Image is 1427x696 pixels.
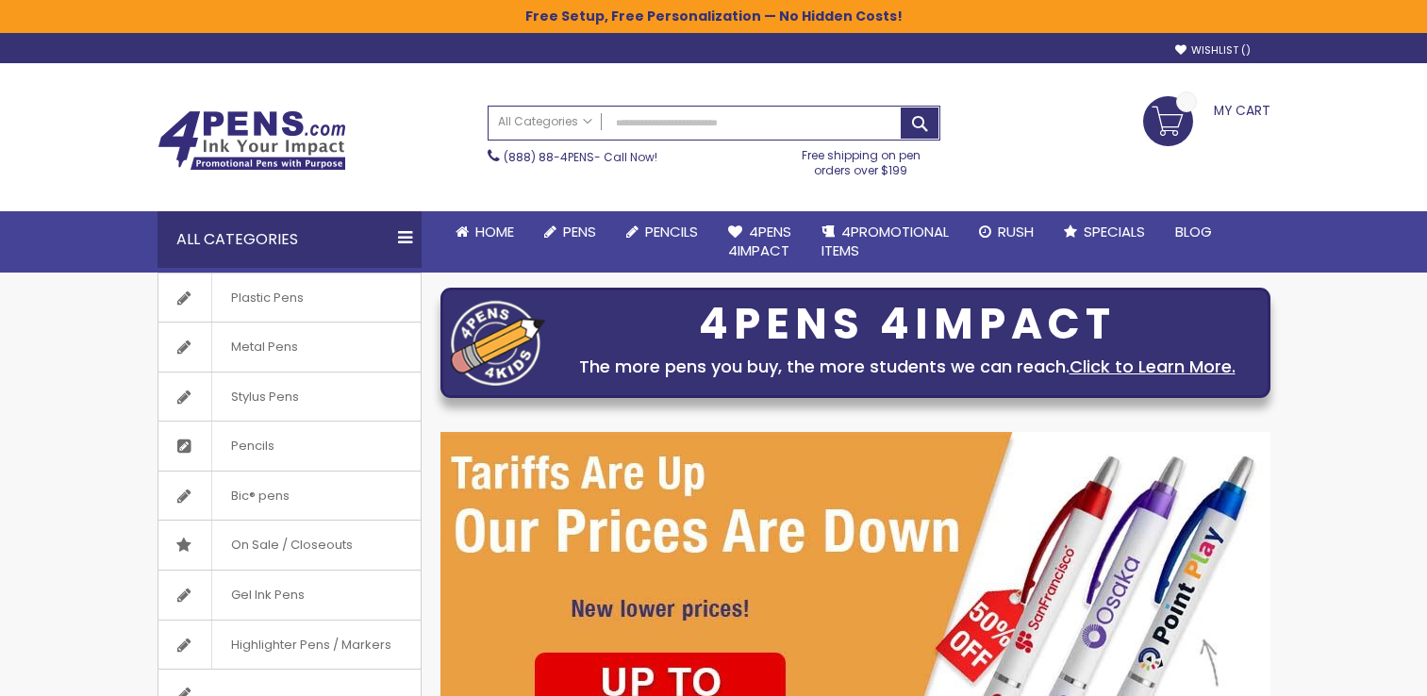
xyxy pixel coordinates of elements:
a: Blog [1160,211,1227,253]
a: 4Pens4impact [713,211,806,273]
img: 4Pens Custom Pens and Promotional Products [158,110,346,171]
a: Metal Pens [158,323,421,372]
a: Pens [529,211,611,253]
a: All Categories [489,107,602,138]
a: Pencils [611,211,713,253]
span: Pens [563,222,596,241]
span: Metal Pens [211,323,317,372]
a: Plastic Pens [158,273,421,323]
a: Click to Learn More. [1070,355,1236,378]
a: Bic® pens [158,472,421,521]
a: Specials [1049,211,1160,253]
a: (888) 88-4PENS [504,149,594,165]
span: - Call Now! [504,149,657,165]
span: Blog [1175,222,1212,241]
div: All Categories [158,211,422,268]
span: 4PROMOTIONAL ITEMS [821,222,949,260]
span: Specials [1084,222,1145,241]
a: Rush [964,211,1049,253]
span: Gel Ink Pens [211,571,324,620]
a: Pencils [158,422,421,471]
span: All Categories [498,114,592,129]
span: 4Pens 4impact [728,222,791,260]
span: Plastic Pens [211,273,323,323]
a: Stylus Pens [158,373,421,422]
span: Highlighter Pens / Markers [211,621,410,670]
img: four_pen_logo.png [451,300,545,386]
a: Gel Ink Pens [158,571,421,620]
span: Stylus Pens [211,373,318,422]
span: On Sale / Closeouts [211,521,372,570]
span: Pencils [645,222,698,241]
div: The more pens you buy, the more students we can reach. [555,354,1260,380]
span: Bic® pens [211,472,308,521]
a: On Sale / Closeouts [158,521,421,570]
div: Free shipping on pen orders over $199 [782,141,940,178]
div: 4PENS 4IMPACT [555,305,1260,344]
span: Pencils [211,422,293,471]
a: Home [440,211,529,253]
a: 4PROMOTIONALITEMS [806,211,964,273]
span: Home [475,222,514,241]
span: Rush [998,222,1034,241]
a: Wishlist [1175,43,1251,58]
a: Highlighter Pens / Markers [158,621,421,670]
